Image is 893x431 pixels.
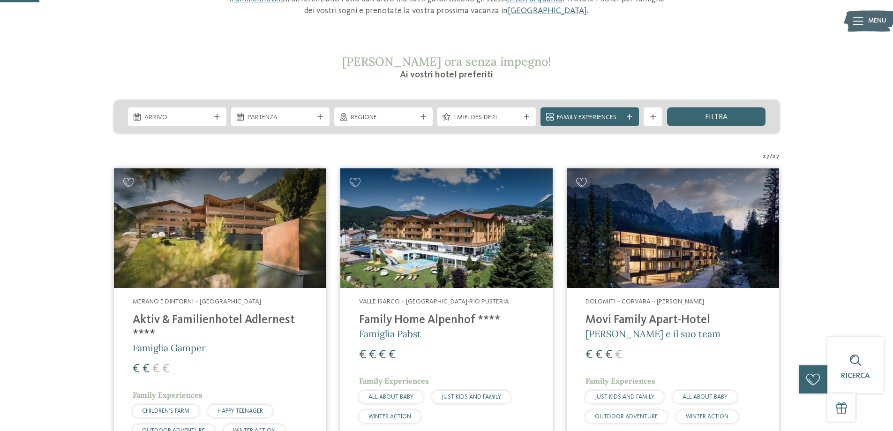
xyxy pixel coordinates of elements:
img: Cercate un hotel per famiglie? Qui troverete solo i migliori! [567,168,779,288]
span: € [359,349,366,361]
span: I miei desideri [454,113,519,122]
span: OUTDOOR ADVENTURE [595,414,658,420]
span: Dolomiti – Corvara – [PERSON_NAME] [585,298,704,305]
span: WINTER ACTION [686,414,728,420]
span: WINTER ACTION [368,414,411,420]
span: € [379,349,386,361]
span: 27 [773,152,780,161]
span: 27 [763,152,770,161]
h4: Aktiv & Familienhotel Adlernest **** [133,313,308,341]
span: ALL ABOUT BABY [368,394,413,400]
span: Partenza [248,113,313,122]
h4: Family Home Alpenhof **** [359,313,534,327]
span: € [152,363,159,375]
span: Arrivo [144,113,210,122]
span: CHILDREN’S FARM [142,408,189,414]
span: ALL ABOUT BABY [683,394,728,400]
span: Valle Isarco – [GEOGRAPHIC_DATA]-Rio Pusteria [359,298,509,305]
span: € [615,349,622,361]
span: JUST KIDS AND FAMILY [595,394,654,400]
a: [GEOGRAPHIC_DATA] [508,7,587,15]
span: € [389,349,396,361]
span: Regione [351,113,416,122]
span: Ricerca [841,372,870,380]
span: € [143,363,150,375]
img: Aktiv & Familienhotel Adlernest **** [114,168,326,288]
span: € [369,349,376,361]
span: € [162,363,169,375]
span: € [605,349,612,361]
span: filtra [705,113,728,121]
span: Famiglia Pabst [359,328,421,340]
span: € [585,349,593,361]
span: Famiglia Gamper [133,342,206,354]
span: Family Experiences [557,113,623,122]
span: Ai vostri hotel preferiti [400,70,493,80]
span: Merano e dintorni – [GEOGRAPHIC_DATA] [133,298,261,305]
span: / [770,152,773,161]
h4: Movi Family Apart-Hotel [585,313,760,327]
span: € [595,349,602,361]
span: HAPPY TEENAGER [218,408,263,414]
span: € [133,363,140,375]
img: Family Home Alpenhof **** [340,168,553,288]
span: JUST KIDS AND FAMILY [442,394,501,400]
span: [PERSON_NAME] e il suo team [585,328,720,340]
span: Family Experiences [359,376,429,386]
span: Family Experiences [133,390,203,400]
span: [PERSON_NAME] ora senza impegno! [342,54,551,69]
span: Family Experiences [585,376,655,386]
